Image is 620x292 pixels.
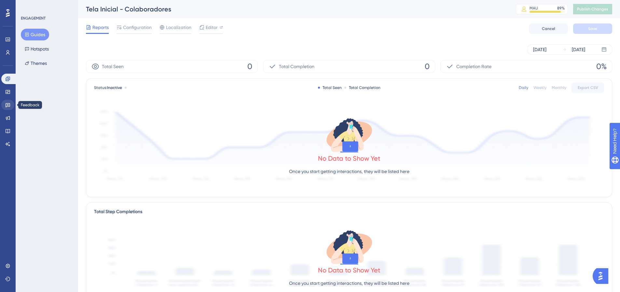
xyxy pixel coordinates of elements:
[578,85,598,90] span: Export CSV
[577,7,608,12] span: Publish Changes
[572,82,604,93] button: Export CSV
[572,46,585,53] div: [DATE]
[21,43,53,55] button: Hotspots
[102,63,124,70] span: Total Seen
[573,23,612,34] button: Save
[552,85,566,90] div: Monthly
[15,2,41,9] span: Need Help?
[21,16,46,21] div: ENGAGEMENT
[289,168,409,175] p: Once you start getting interactions, they will be listed here
[573,4,612,14] button: Publish Changes
[123,23,152,31] span: Configuration
[279,63,314,70] span: Total Completion
[318,85,342,90] div: Total Seen
[107,85,122,90] span: Inactive
[21,29,49,40] button: Guides
[289,279,409,287] p: Once you start getting interactions, they will be listed here
[94,85,122,90] span: Status:
[425,61,430,72] span: 0
[542,26,555,31] span: Cancel
[557,6,565,11] div: 89 %
[86,5,500,14] div: Tela Inicial - Colaboradores
[206,23,218,31] span: Editor
[530,6,538,11] div: MAU
[533,46,546,53] div: [DATE]
[92,23,109,31] span: Reports
[596,61,607,72] span: 0%
[593,266,612,286] iframe: UserGuiding AI Assistant Launcher
[21,57,51,69] button: Themes
[166,23,191,31] span: Localization
[529,23,568,34] button: Cancel
[533,85,546,90] div: Weekly
[247,61,252,72] span: 0
[94,208,142,216] div: Total Step Completions
[344,85,380,90] div: Total Completion
[456,63,491,70] span: Completion Rate
[318,154,380,163] div: No Data to Show Yet
[318,266,380,275] div: No Data to Show Yet
[519,85,528,90] div: Daily
[588,26,597,31] span: Save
